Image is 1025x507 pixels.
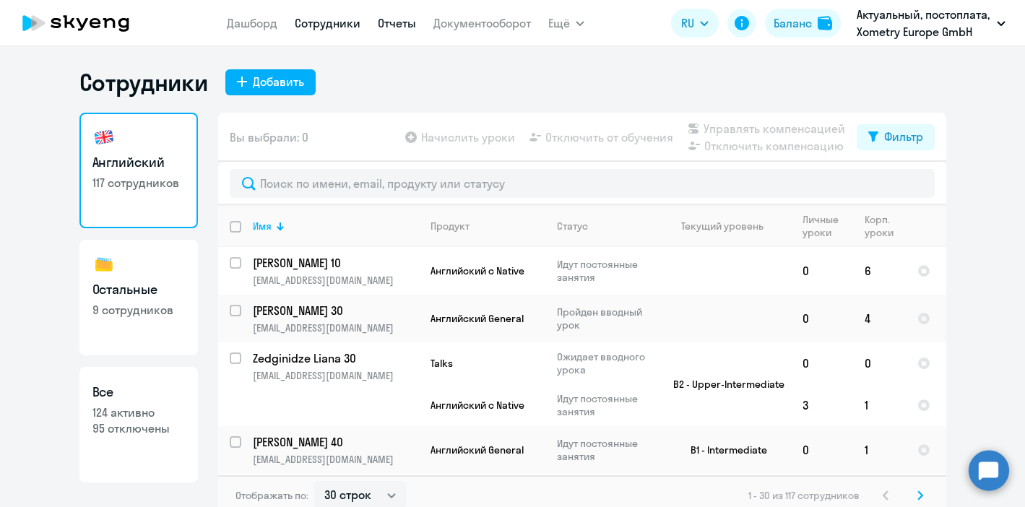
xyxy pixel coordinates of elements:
p: Актуальный, постоплата, Xometry Europe GmbH [857,6,991,40]
a: Zedginidze Liana 30 [253,350,418,366]
p: 124 активно [92,404,185,420]
td: 6 [853,247,906,295]
span: Ещё [548,14,570,32]
td: B2 - Upper-Intermediate [657,342,791,426]
p: Пройден вводный урок [557,305,656,331]
p: [EMAIL_ADDRESS][DOMAIN_NAME] [253,321,418,334]
div: Личные уроки [803,213,852,239]
div: Имя [253,220,418,233]
h3: Все [92,383,185,402]
td: 0 [791,295,853,342]
span: RU [681,14,694,32]
button: Актуальный, постоплата, Xometry Europe GmbH [849,6,1013,40]
td: 1 [853,384,906,426]
a: Документооборот [433,16,531,30]
p: Идут постоянные занятия [557,437,656,463]
div: Текущий уровень [681,220,764,233]
div: Продукт [431,220,470,233]
td: B1 - Intermediate [657,426,791,474]
div: Статус [557,220,588,233]
div: Корп. уроки [865,213,905,239]
div: Имя [253,220,272,233]
span: 1 - 30 из 117 сотрудников [748,489,860,502]
td: 1 [853,426,906,474]
p: [PERSON_NAME] 40 [253,434,416,450]
img: balance [818,16,832,30]
a: Остальные9 сотрудников [79,240,198,355]
span: Английский General [431,443,524,456]
h3: Английский [92,153,185,172]
div: Баланс [774,14,812,32]
p: [PERSON_NAME] 10 [253,255,416,271]
button: Добавить [225,69,316,95]
p: Идут постоянные занятия [557,258,656,284]
p: 9 сотрудников [92,302,185,318]
a: Отчеты [378,16,416,30]
a: Все124 активно95 отключены [79,367,198,482]
td: 4 [853,295,906,342]
button: Балансbalance [765,9,841,38]
td: 0 [853,342,906,384]
p: [PERSON_NAME] 30 [253,303,416,318]
a: [PERSON_NAME] 10 [253,255,418,271]
td: 0 [791,426,853,474]
span: Английский General [431,312,524,325]
p: Zedginidze Liana 30 [253,350,416,366]
div: Текущий уровень [668,220,790,233]
a: Английский117 сотрудников [79,113,198,228]
span: Talks [431,357,453,370]
span: Английский с Native [431,264,524,277]
div: Фильтр [884,128,923,145]
p: 95 отключены [92,420,185,436]
input: Поиск по имени, email, продукту или статусу [230,169,935,198]
td: 0 [791,342,853,384]
div: Добавить [253,73,304,90]
h3: Остальные [92,280,185,299]
span: Английский с Native [431,399,524,412]
p: [EMAIL_ADDRESS][DOMAIN_NAME] [253,453,418,466]
p: 117 сотрудников [92,175,185,191]
p: [EMAIL_ADDRESS][DOMAIN_NAME] [253,274,418,287]
a: Сотрудники [295,16,360,30]
p: [EMAIL_ADDRESS][DOMAIN_NAME] [253,369,418,382]
p: Идут постоянные занятия [557,392,656,418]
a: [PERSON_NAME] 40 [253,434,418,450]
img: others [92,253,116,276]
p: Ожидает вводного урока [557,350,656,376]
a: Дашборд [227,16,277,30]
button: Фильтр [857,124,935,150]
button: Ещё [548,9,584,38]
span: Отображать по: [235,489,308,502]
button: RU [671,9,719,38]
img: english [92,126,116,149]
h1: Сотрудники [79,68,208,97]
td: 3 [791,384,853,426]
a: [PERSON_NAME] 30 [253,303,418,318]
td: 0 [791,247,853,295]
span: Вы выбрали: 0 [230,129,308,146]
